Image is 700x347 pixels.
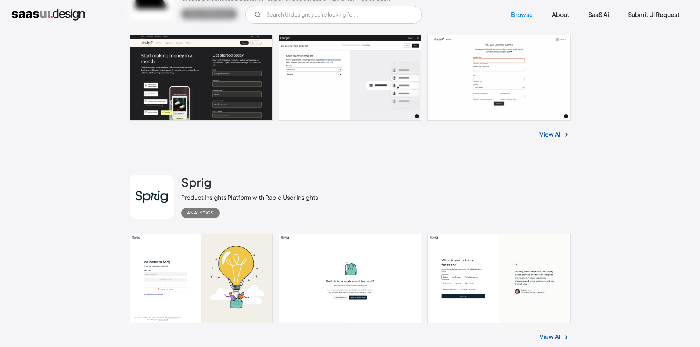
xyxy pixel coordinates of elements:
[543,7,578,23] a: About
[539,130,562,139] a: View All
[245,6,422,24] input: Search UI designs you're looking for...
[12,9,85,21] a: home
[181,175,212,193] a: Sprig
[539,332,562,341] a: View All
[187,209,214,217] div: Analytics
[181,193,318,202] div: Product Insights Platform with Rapid User Insights
[181,175,212,189] h2: Sprig
[245,6,422,24] form: Email Form
[619,7,688,23] a: Submit UI Request
[502,7,542,23] a: Browse
[579,7,618,23] a: SaaS Ai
